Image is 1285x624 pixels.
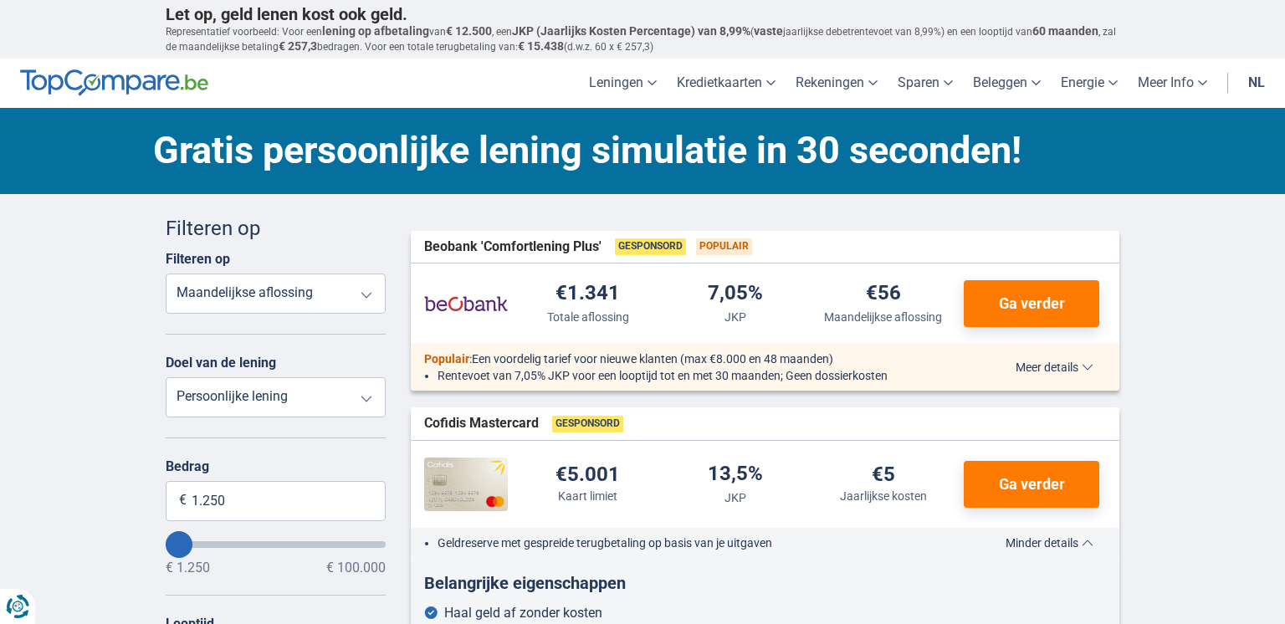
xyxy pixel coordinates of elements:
span: Cofidis Mastercard [424,414,539,433]
div: €1.341 [555,283,620,305]
img: TopCompare [20,69,208,96]
span: € 257,3 [279,39,317,53]
span: JKP (Jaarlijks Kosten Percentage) van 8,99% [512,24,750,38]
span: 60 maanden [1032,24,1098,38]
span: Ga verder [999,477,1065,492]
button: Meer details [1003,361,1106,374]
button: Minder details [993,536,1106,550]
div: : [411,350,967,367]
div: Totale aflossing [547,309,629,325]
div: Filteren op [166,214,386,243]
span: Gesponsord [615,238,686,255]
span: Een voordelig tarief voor nieuwe klanten (max €8.000 en 48 maanden) [472,352,833,366]
a: Leningen [579,59,667,108]
a: Kredietkaarten [667,59,786,108]
label: Doel van de lening [166,355,276,371]
span: Minder details [1006,537,1093,549]
div: 13,5% [708,463,763,486]
img: product.pl.alt Cofidis CC [424,458,508,511]
div: Belangrijke eigenschappen [411,571,1120,596]
div: Maandelijkse aflossing [824,309,942,325]
h1: Gratis persoonlijke lening simulatie in 30 seconden! [153,125,1119,176]
div: Jaarlijkse kosten [840,488,927,504]
a: Rekeningen [786,59,888,108]
p: Representatief voorbeeld: Voor een van , een ( jaarlijkse debetrentevoet van 8,99%) en een loopti... [166,24,1119,54]
span: vaste [754,24,783,38]
a: Sparen [888,59,963,108]
a: Meer Info [1128,59,1217,108]
span: Populair [696,238,752,255]
span: lening op afbetaling [322,24,429,38]
button: Ga verder [964,280,1099,327]
div: €5 [872,464,895,484]
img: product.pl.alt Beobank [424,283,508,325]
span: € [179,491,187,510]
label: Filteren op [166,251,230,267]
span: Beobank 'Comfortlening Plus' [424,238,602,257]
a: nl [1238,59,1275,108]
a: Energie [1051,59,1128,108]
span: Ga verder [999,296,1065,311]
span: Populair [424,352,469,366]
input: wantToBorrow [166,541,386,548]
a: Beleggen [963,59,1051,108]
div: €56 [866,283,901,305]
div: JKP [724,309,746,325]
span: € 1.250 [166,561,210,575]
span: Meer details [1016,361,1093,373]
div: Kaart limiet [558,488,617,504]
li: Geldreserve met gespreide terugbetaling op basis van je uitgaven [438,534,954,551]
span: Gesponsord [552,416,623,432]
label: Bedrag [166,458,386,474]
span: € 12.500 [446,24,492,38]
button: Ga verder [964,461,1099,508]
span: € 100.000 [326,561,386,575]
div: Haal geld af zonder kosten [444,605,602,621]
li: Rentevoet van 7,05% JKP voor een looptijd tot en met 30 maanden; Geen dossierkosten [438,367,954,384]
div: 7,05% [708,283,763,305]
div: JKP [724,489,746,506]
div: €5.001 [555,464,620,484]
span: € 15.438 [518,39,564,53]
p: Let op, geld lenen kost ook geld. [166,4,1119,24]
